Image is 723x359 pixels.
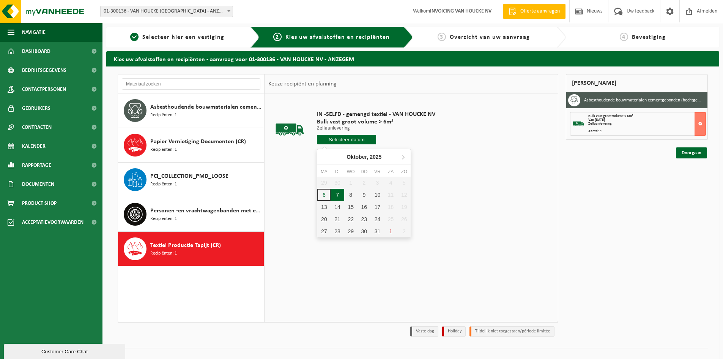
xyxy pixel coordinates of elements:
[469,326,554,337] li: Tijdelijk niet toegestaan/période limitée
[150,103,262,112] span: Asbesthoudende bouwmaterialen cementgebonden (hechtgebonden)
[317,189,331,201] div: 6
[285,34,390,40] span: Kies uw afvalstoffen en recipiënten
[331,225,344,237] div: 28
[676,147,707,158] a: Doorgaan
[588,122,706,126] div: Zelfaanlevering
[358,213,371,225] div: 23
[331,168,344,176] div: di
[503,4,565,19] a: Offerte aanvragen
[317,225,331,237] div: 27
[620,33,628,41] span: 4
[118,163,264,197] button: PCI_COLLECTION_PMD_LOOSE Recipiënten: 1
[22,137,46,156] span: Kalender
[22,23,46,42] span: Navigatie
[118,93,264,128] button: Asbesthoudende bouwmaterialen cementgebonden (hechtgebonden) Recipiënten: 1
[100,6,233,17] span: 01-300136 - VAN HOUCKE NV - ANZEGEM
[588,118,605,122] strong: Van [DATE]
[22,118,52,137] span: Contracten
[150,250,177,257] span: Recipiënten: 1
[110,33,244,42] a: 1Selecteer hier een vestiging
[22,61,66,80] span: Bedrijfsgegevens
[150,137,246,146] span: Papier Vernietiging Documenten (CR)
[22,194,57,213] span: Product Shop
[370,154,381,160] i: 2025
[344,201,358,213] div: 15
[371,189,384,201] div: 10
[430,8,491,14] strong: INVOICING VAN HOUCKE NV
[344,225,358,237] div: 29
[343,151,384,163] div: Oktober,
[150,206,262,215] span: Personen -en vrachtwagenbanden met en zonder velg
[384,168,397,176] div: za
[317,201,331,213] div: 13
[150,112,177,119] span: Recipiënten: 1
[331,213,344,225] div: 21
[371,201,384,213] div: 17
[317,168,331,176] div: ma
[118,128,264,163] button: Papier Vernietiging Documenten (CR) Recipiënten: 1
[317,126,435,131] p: Zelfaanlevering
[566,74,708,92] div: [PERSON_NAME]
[150,172,228,181] span: PCI_COLLECTION_PMD_LOOSE
[101,6,233,17] span: 01-300136 - VAN HOUCKE NV - ANZEGEM
[265,74,340,93] div: Keuze recipiënt en planning
[118,232,264,266] button: Textiel Productie Tapijt (CR) Recipiënten: 1
[118,197,264,232] button: Personen -en vrachtwagenbanden met en zonder velg Recipiënten: 1
[122,78,260,90] input: Materiaal zoeken
[588,114,633,118] span: Bulk vast groot volume > 6m³
[22,156,51,175] span: Rapportage
[22,42,50,61] span: Dashboard
[22,175,54,194] span: Documenten
[317,135,376,144] input: Selecteer datum
[438,33,446,41] span: 3
[358,201,371,213] div: 16
[331,201,344,213] div: 14
[273,33,282,41] span: 2
[450,34,530,40] span: Overzicht van uw aanvraag
[22,99,50,118] span: Gebruikers
[632,34,666,40] span: Bevestiging
[358,225,371,237] div: 30
[150,181,177,188] span: Recipiënten: 1
[442,326,466,337] li: Holiday
[142,34,224,40] span: Selecteer hier een vestiging
[4,342,127,359] iframe: chat widget
[317,213,331,225] div: 20
[130,33,139,41] span: 1
[150,146,177,153] span: Recipiënten: 1
[588,130,706,133] div: Aantal: 1
[371,213,384,225] div: 24
[371,168,384,176] div: vr
[584,94,702,106] h3: Asbesthoudende bouwmaterialen cementgebonden (hechtgebonden)
[22,80,66,99] span: Contactpersonen
[358,189,371,201] div: 9
[150,241,221,250] span: Textiel Productie Tapijt (CR)
[344,189,358,201] div: 8
[22,213,83,232] span: Acceptatievoorwaarden
[344,213,358,225] div: 22
[106,51,719,66] h2: Kies uw afvalstoffen en recipiënten - aanvraag voor 01-300136 - VAN HOUCKE NV - ANZEGEM
[344,168,358,176] div: wo
[358,168,371,176] div: do
[371,225,384,237] div: 31
[317,111,435,118] span: IN -SELFD - gemengd textiel - VAN HOUCKE NV
[410,326,438,337] li: Vaste dag
[317,118,435,126] span: Bulk vast groot volume > 6m³
[397,168,411,176] div: zo
[518,8,562,15] span: Offerte aanvragen
[331,189,344,201] div: 7
[150,215,177,223] span: Recipiënten: 1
